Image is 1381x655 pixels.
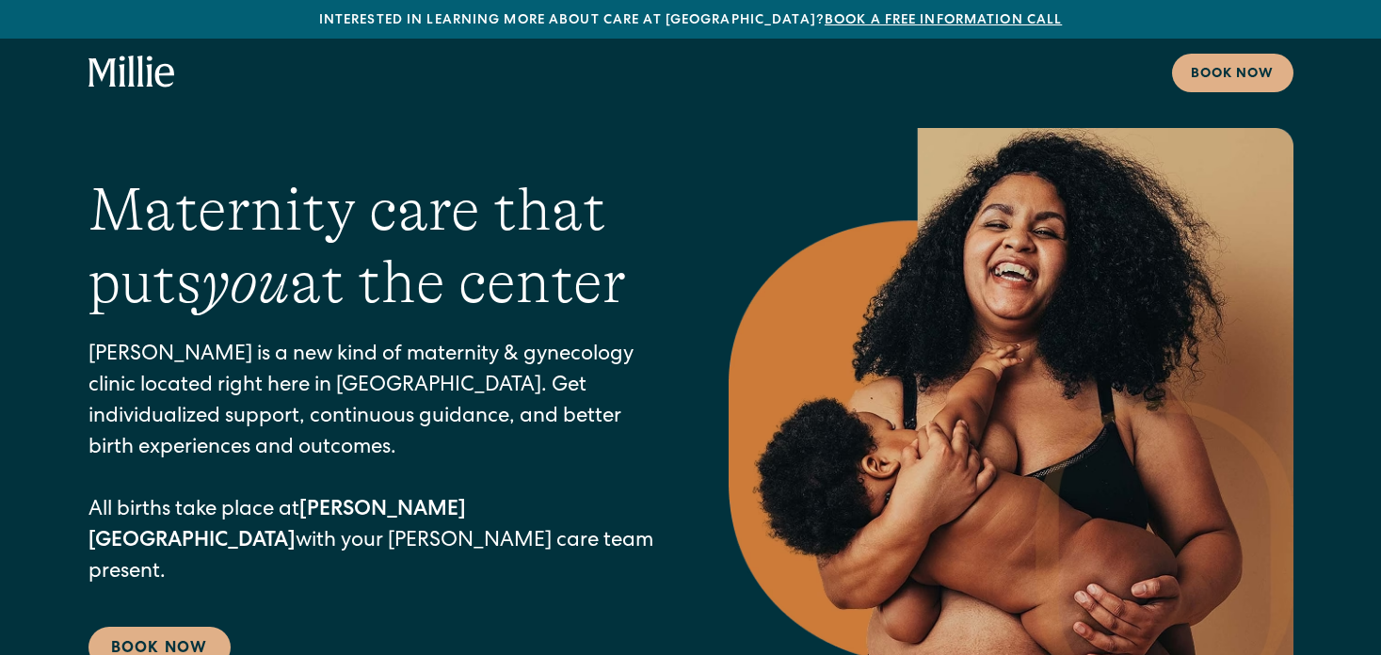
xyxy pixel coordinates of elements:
[88,56,175,89] a: home
[1172,54,1293,92] a: Book now
[825,14,1062,27] a: Book a free information call
[201,248,290,316] em: you
[88,174,653,319] h1: Maternity care that puts at the center
[88,341,653,589] p: [PERSON_NAME] is a new kind of maternity & gynecology clinic located right here in [GEOGRAPHIC_DA...
[1191,65,1275,85] div: Book now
